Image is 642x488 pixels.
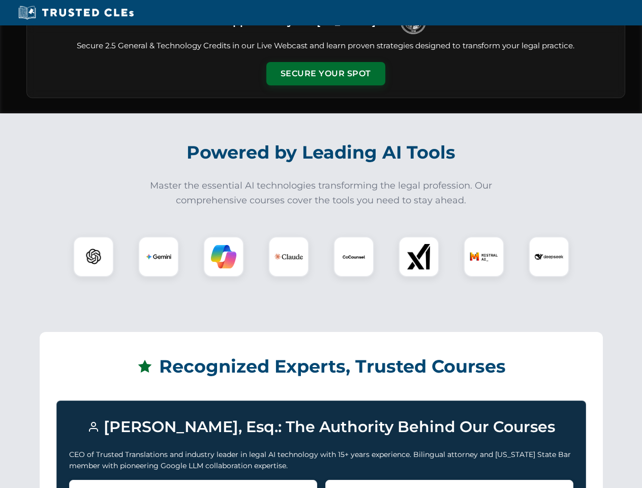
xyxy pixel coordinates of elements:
[406,244,432,269] img: xAI Logo
[399,236,439,277] div: xAI
[69,449,573,472] p: CEO of Trusted Translations and industry leader in legal AI technology with 15+ years experience....
[203,236,244,277] div: Copilot
[79,242,108,271] img: ChatGPT Logo
[56,349,586,384] h2: Recognized Experts, Trusted Courses
[211,244,236,269] img: Copilot Logo
[143,178,499,208] p: Master the essential AI technologies transforming the legal profession. Our comprehensive courses...
[535,242,563,271] img: DeepSeek Logo
[15,5,137,20] img: Trusted CLEs
[470,242,498,271] img: Mistral AI Logo
[333,236,374,277] div: CoCounsel
[40,135,603,170] h2: Powered by Leading AI Tools
[73,236,114,277] div: ChatGPT
[146,244,171,269] img: Gemini Logo
[69,413,573,441] h3: [PERSON_NAME], Esq.: The Authority Behind Our Courses
[268,236,309,277] div: Claude
[464,236,504,277] div: Mistral AI
[39,40,613,52] p: Secure 2.5 General & Technology Credits in our Live Webcast and learn proven strategies designed ...
[266,62,385,85] button: Secure Your Spot
[274,242,303,271] img: Claude Logo
[529,236,569,277] div: DeepSeek
[341,244,366,269] img: CoCounsel Logo
[138,236,179,277] div: Gemini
